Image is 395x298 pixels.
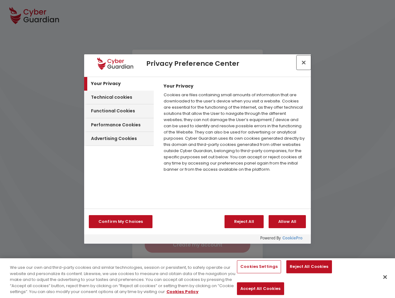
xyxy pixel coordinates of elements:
div: Preference center [84,54,311,244]
h3: Technical cookies [91,94,132,101]
h3: Your Privacy [91,81,121,87]
h3: Performance Cookies [91,122,141,128]
img: Powered by OneTrust Opens in a new Tab [261,236,303,241]
button: Close [378,270,392,284]
h3: Functional Cookies [91,108,135,114]
h4: Your Privacy [161,83,197,89]
button: Confirm My Choices [89,215,152,228]
button: Reject All Cookies [286,260,332,273]
img: Company Logo [97,57,133,70]
p: Cookies are files containing small amounts of information that are downloaded to the user’s devic... [161,92,309,173]
a: More information about your privacy, opens in a new tab [166,289,198,295]
button: Close preference center [297,56,311,69]
button: Accept All Cookies [237,282,284,295]
div: Cookie Categories [84,77,154,208]
a: Powered by OneTrust Opens in a new Tab [261,236,308,244]
div: Company Logo [87,57,143,70]
h2: Privacy Preference Center [146,60,298,68]
div: Privacy Preference Center [84,54,311,244]
h3: Advertising Cookies [91,136,137,142]
div: We use our own and third-party cookies and similar technologies, session or persistent, to safely... [10,264,237,295]
button: Reject All [225,215,264,228]
button: Cookies Settings, Opens the preference center dialog [237,260,281,273]
button: Allow All [269,215,306,228]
